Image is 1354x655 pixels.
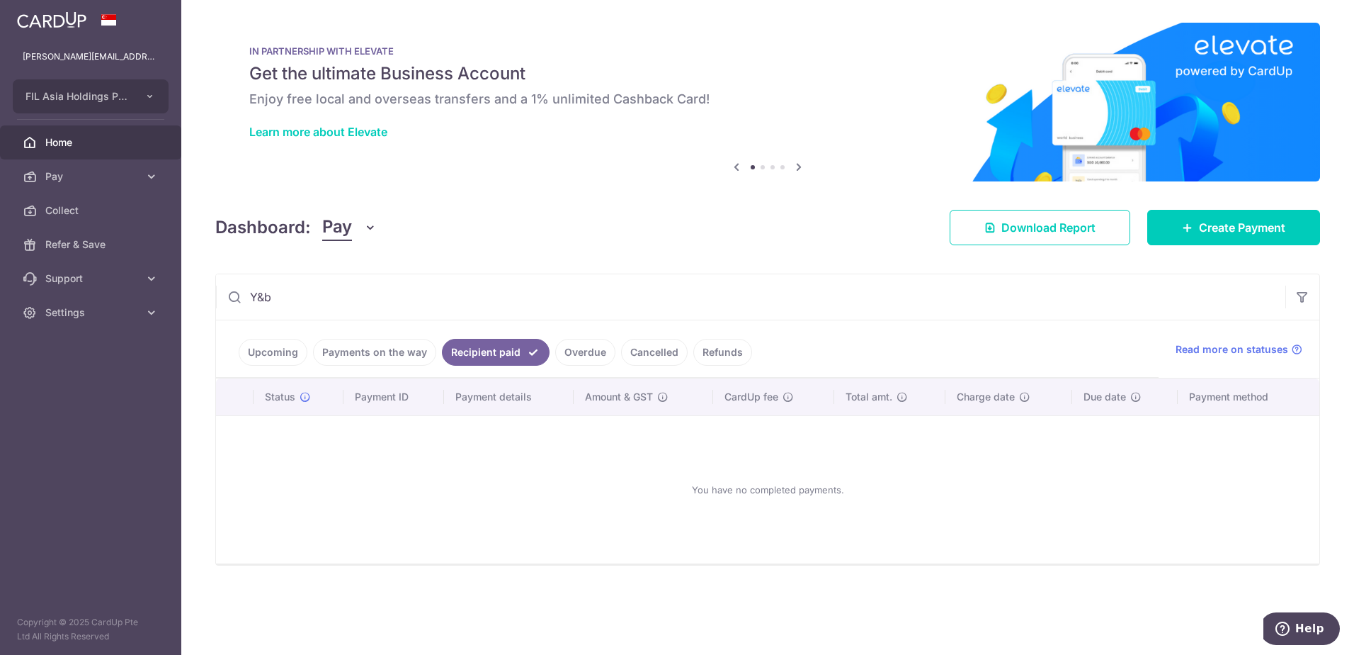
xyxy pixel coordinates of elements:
[249,62,1286,85] h5: Get the ultimate Business Account
[1147,210,1320,245] a: Create Payment
[322,214,352,241] span: Pay
[1199,219,1285,236] span: Create Payment
[233,427,1302,552] div: You have no completed payments.
[45,271,139,286] span: Support
[957,390,1015,404] span: Charge date
[25,89,130,103] span: FIL Asia Holdings Pte Limited
[215,23,1320,181] img: Renovation banner
[45,237,139,252] span: Refer & Save
[313,339,436,366] a: Payments on the way
[1176,342,1288,357] span: Read more on statuses
[215,215,311,240] h4: Dashboard:
[846,390,892,404] span: Total amt.
[265,390,295,404] span: Status
[249,91,1286,108] h6: Enjoy free local and overseas transfers and a 1% unlimited Cashback Card!
[444,379,574,415] th: Payment details
[950,210,1130,245] a: Download Report
[1178,379,1319,415] th: Payment method
[23,50,159,64] p: [PERSON_NAME][EMAIL_ADDRESS][DOMAIN_NAME]
[13,79,169,113] button: FIL Asia Holdings Pte Limited
[693,339,752,366] a: Refunds
[585,390,653,404] span: Amount & GST
[45,306,139,320] span: Settings
[216,274,1285,320] input: Search by recipient name, payment id or reference
[45,169,139,184] span: Pay
[1176,342,1302,357] a: Read more on statuses
[1263,612,1340,648] iframe: Opens a widget where you can find more information
[45,135,139,150] span: Home
[442,339,550,366] a: Recipient paid
[1001,219,1096,236] span: Download Report
[45,203,139,218] span: Collect
[249,125,387,139] a: Learn more about Elevate
[1083,390,1126,404] span: Due date
[239,339,307,366] a: Upcoming
[555,339,615,366] a: Overdue
[343,379,444,415] th: Payment ID
[322,214,377,241] button: Pay
[17,11,86,28] img: CardUp
[724,390,778,404] span: CardUp fee
[249,45,1286,57] p: IN PARTNERSHIP WITH ELEVATE
[621,339,688,366] a: Cancelled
